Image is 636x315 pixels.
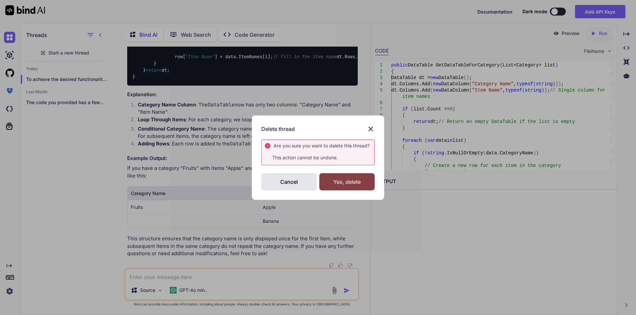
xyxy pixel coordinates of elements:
span: thread [352,143,367,148]
div: Yes, delete [319,173,375,190]
div: Cancel [261,173,317,190]
div: Are you sure you want to delete this ? [274,142,370,149]
h3: Delete thread [261,125,295,133]
img: close [367,125,375,133]
p: This action cannot be undone. [264,154,374,161]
